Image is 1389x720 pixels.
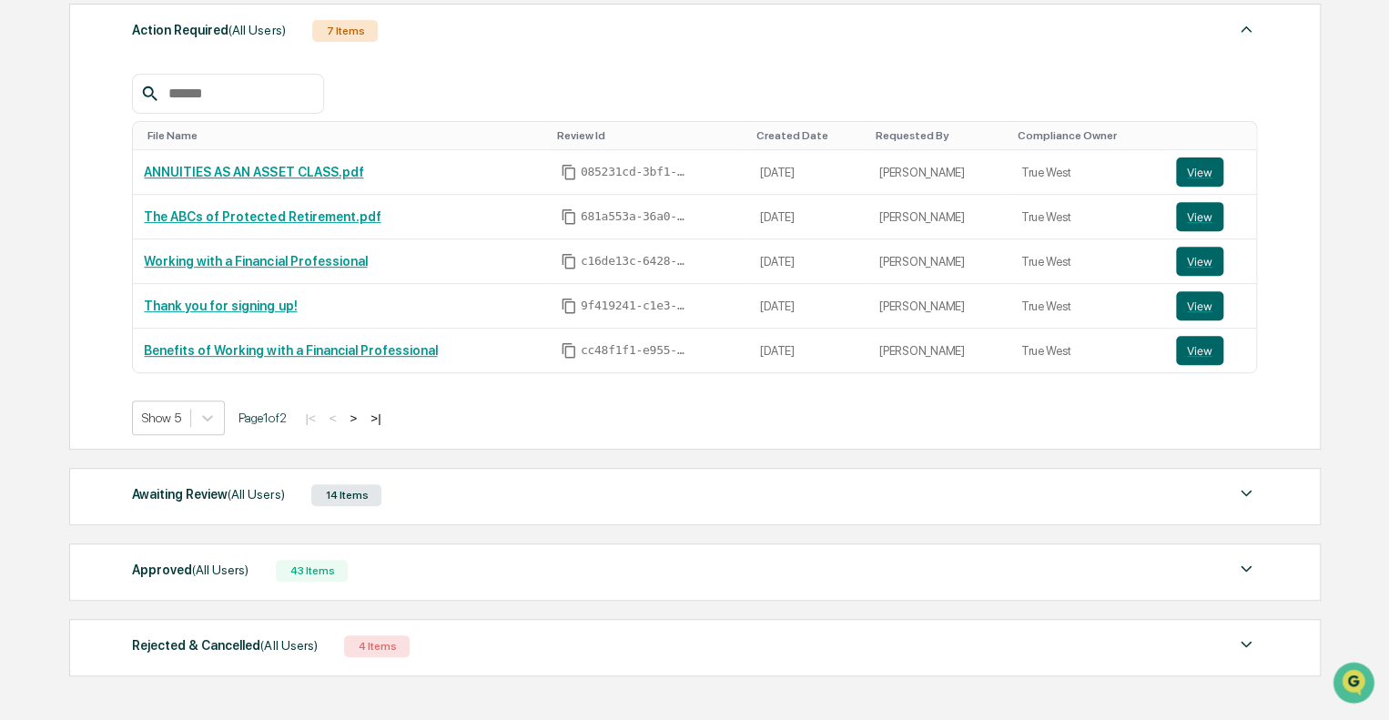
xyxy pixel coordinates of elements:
[344,635,410,657] div: 4 Items
[132,634,317,657] div: Rejected & Cancelled
[868,195,1009,239] td: [PERSON_NAME]
[1235,18,1257,40] img: caret
[1176,291,1246,320] a: View
[147,129,542,142] div: Toggle SortBy
[1180,129,1250,142] div: Toggle SortBy
[36,229,117,248] span: Preclearance
[344,411,362,426] button: >
[62,139,299,157] div: Start new chat
[128,308,220,322] a: Powered byPylon
[1176,157,1223,187] button: View
[181,309,220,322] span: Pylon
[581,254,690,269] span: c16de13c-6428-4fda-9cf8-1ae10db9bf8f
[581,299,690,313] span: 9f419241-c1e3-49c2-997d-d46bd0652bc5
[749,329,868,372] td: [DATE]
[1009,150,1165,195] td: True West
[47,83,300,102] input: Clear
[749,239,868,284] td: [DATE]
[299,411,320,426] button: |<
[561,298,577,314] span: Copy Id
[749,150,868,195] td: [DATE]
[876,129,1002,142] div: Toggle SortBy
[18,266,33,280] div: 🔎
[756,129,861,142] div: Toggle SortBy
[62,157,230,172] div: We're available if you need us!
[132,231,147,246] div: 🗄️
[324,411,342,426] button: <
[1017,129,1158,142] div: Toggle SortBy
[1009,329,1165,372] td: True West
[276,560,348,582] div: 43 Items
[749,195,868,239] td: [DATE]
[581,343,690,358] span: cc48f1f1-e955-4d97-a88e-47c6a179c046
[311,484,381,506] div: 14 Items
[1009,195,1165,239] td: True West
[192,563,248,577] span: (All Users)
[144,165,363,179] a: ANNUITIES AS AN ASSET CLASS.pdf
[1009,284,1165,329] td: True West
[1176,247,1246,276] a: View
[561,208,577,225] span: Copy Id
[868,284,1009,329] td: [PERSON_NAME]
[561,253,577,269] span: Copy Id
[561,164,577,180] span: Copy Id
[144,209,380,224] a: The ABCs of Protected Retirement.pdf
[1176,202,1246,231] a: View
[1235,558,1257,580] img: caret
[1176,247,1223,276] button: View
[18,139,51,172] img: 1746055101610-c473b297-6a78-478c-a979-82029cc54cd1
[561,342,577,359] span: Copy Id
[132,558,248,582] div: Approved
[1176,336,1223,365] button: View
[144,254,367,269] a: Working with a Financial Professional
[260,638,317,653] span: (All Users)
[557,129,742,142] div: Toggle SortBy
[36,264,115,282] span: Data Lookup
[1176,291,1223,320] button: View
[18,231,33,246] div: 🖐️
[581,209,690,224] span: 681a553a-36a0-440c-bc71-c511afe4472e
[312,20,378,42] div: 7 Items
[309,145,331,167] button: Start new chat
[132,18,285,42] div: Action Required
[144,299,297,313] a: Thank you for signing up!
[365,411,386,426] button: >|
[1235,482,1257,504] img: caret
[868,150,1009,195] td: [PERSON_NAME]
[1235,634,1257,655] img: caret
[868,239,1009,284] td: [PERSON_NAME]
[1009,239,1165,284] td: True West
[868,329,1009,372] td: [PERSON_NAME]
[1176,336,1246,365] a: View
[125,222,233,255] a: 🗄️Attestations
[11,257,122,289] a: 🔎Data Lookup
[238,411,286,425] span: Page 1 of 2
[1331,660,1380,709] iframe: Open customer support
[150,229,226,248] span: Attestations
[144,343,437,358] a: Benefits of Working with a Financial Professional
[1176,157,1246,187] a: View
[228,23,285,37] span: (All Users)
[132,482,284,506] div: Awaiting Review
[749,284,868,329] td: [DATE]
[228,487,284,502] span: (All Users)
[581,165,690,179] span: 085231cd-3bf1-49cd-8edf-8e5c63198b44
[11,222,125,255] a: 🖐️Preclearance
[1176,202,1223,231] button: View
[18,38,331,67] p: How can we help?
